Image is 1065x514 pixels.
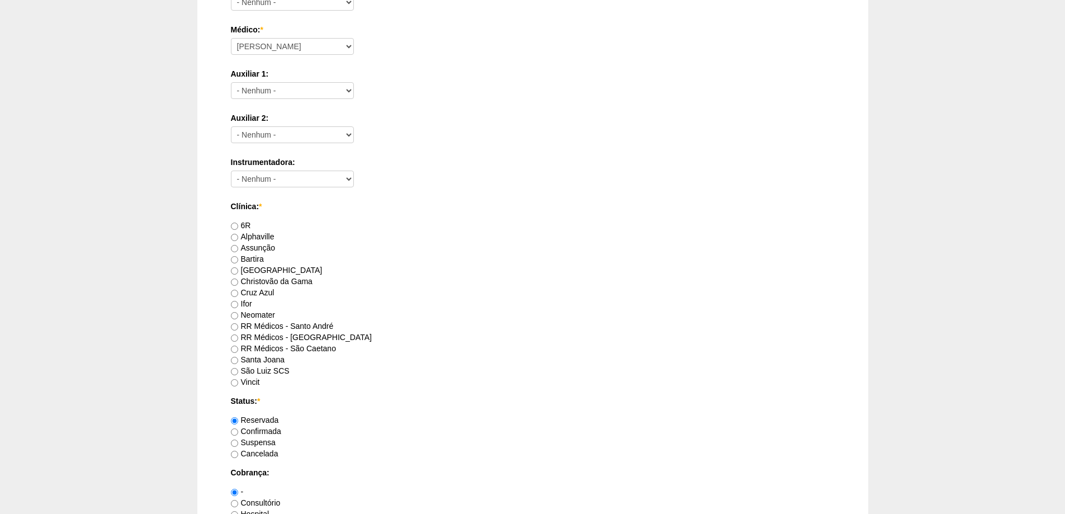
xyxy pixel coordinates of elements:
[231,256,238,263] input: Bartira
[231,366,290,375] label: São Luiz SCS
[231,487,244,496] label: -
[231,500,238,507] input: Consultório
[231,245,238,252] input: Assunção
[231,378,260,386] label: Vincit
[231,312,238,319] input: Neomater
[231,438,276,447] label: Suspensa
[231,417,238,425] input: Reservada
[231,498,281,507] label: Consultório
[231,254,264,263] label: Bartira
[231,489,238,496] input: -
[231,355,285,364] label: Santa Joana
[231,24,835,35] label: Médico:
[231,277,313,286] label: Christovão da Gama
[231,221,251,230] label: 6R
[231,344,336,353] label: RR Médicos - São Caetano
[231,299,252,308] label: Ifor
[231,266,323,275] label: [GEOGRAPHIC_DATA]
[231,428,238,436] input: Confirmada
[260,25,263,34] span: Este campo é obrigatório.
[231,467,835,478] label: Cobrança:
[231,301,238,308] input: Ifor
[231,334,238,342] input: RR Médicos - [GEOGRAPHIC_DATA]
[231,243,275,252] label: Assunção
[231,346,238,353] input: RR Médicos - São Caetano
[231,288,274,297] label: Cruz Azul
[231,310,275,319] label: Neomater
[259,202,262,211] span: Este campo é obrigatório.
[231,322,334,331] label: RR Médicos - Santo André
[231,290,238,297] input: Cruz Azul
[231,267,238,275] input: [GEOGRAPHIC_DATA]
[231,68,835,79] label: Auxiliar 1:
[231,112,835,124] label: Auxiliar 2:
[231,440,238,447] input: Suspensa
[231,368,238,375] input: São Luiz SCS
[231,279,238,286] input: Christovão da Gama
[231,323,238,331] input: RR Médicos - Santo André
[231,232,274,241] label: Alphaville
[257,397,260,405] span: Este campo é obrigatório.
[231,379,238,386] input: Vincit
[231,201,835,212] label: Clínica:
[231,333,372,342] label: RR Médicos - [GEOGRAPHIC_DATA]
[231,157,835,168] label: Instrumentadora:
[231,357,238,364] input: Santa Joana
[231,449,278,458] label: Cancelada
[231,395,835,407] label: Status:
[231,416,279,425] label: Reservada
[231,451,238,458] input: Cancelada
[231,234,238,241] input: Alphaville
[231,427,281,436] label: Confirmada
[231,223,238,230] input: 6R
